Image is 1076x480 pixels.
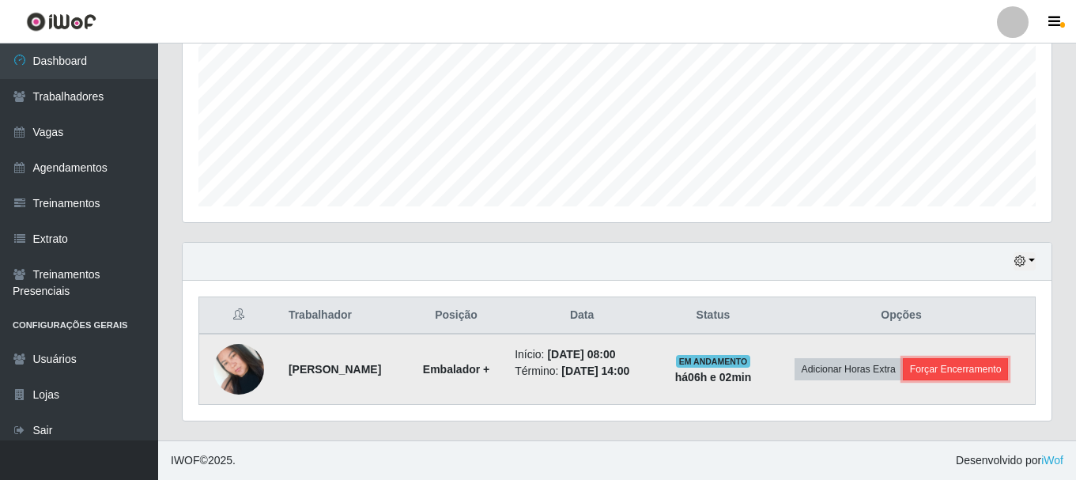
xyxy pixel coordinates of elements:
[407,297,505,334] th: Posição
[659,297,768,334] th: Status
[515,363,649,380] li: Término:
[903,358,1009,380] button: Forçar Encerramento
[795,358,903,380] button: Adicionar Horas Extra
[279,297,407,334] th: Trabalhador
[1041,454,1063,467] a: iWof
[171,452,236,469] span: © 2025 .
[547,348,615,361] time: [DATE] 08:00
[289,363,381,376] strong: [PERSON_NAME]
[561,365,629,377] time: [DATE] 14:00
[213,335,264,403] img: 1759513357435.jpeg
[171,454,200,467] span: IWOF
[505,297,659,334] th: Data
[26,12,96,32] img: CoreUI Logo
[675,371,752,384] strong: há 06 h e 02 min
[515,346,649,363] li: Início:
[956,452,1063,469] span: Desenvolvido por
[676,355,751,368] span: EM ANDAMENTO
[423,363,489,376] strong: Embalador +
[768,297,1035,334] th: Opções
